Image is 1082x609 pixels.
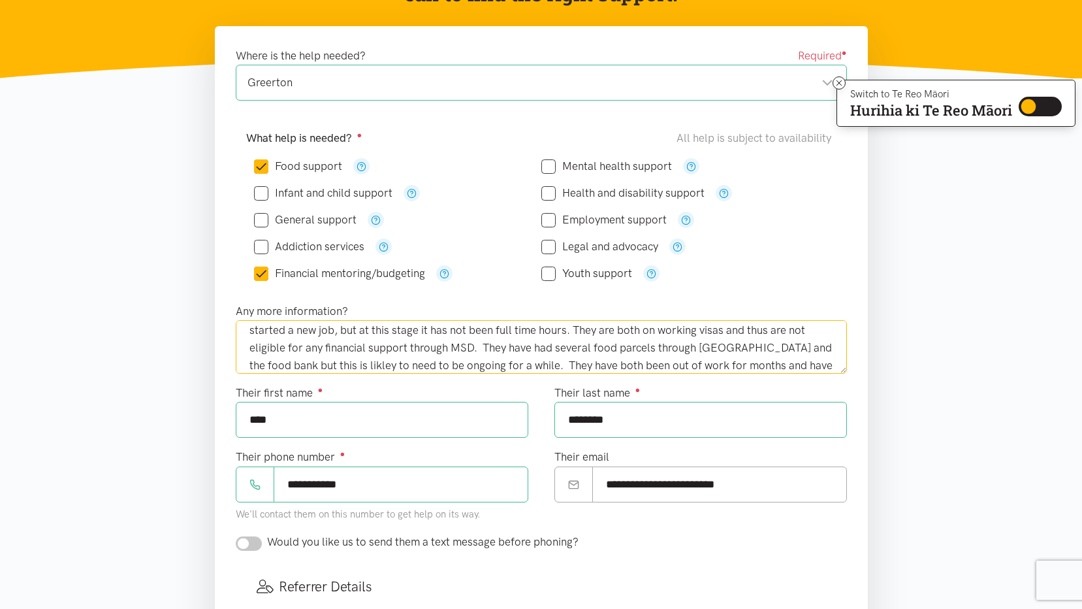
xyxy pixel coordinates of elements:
sup: ● [842,48,847,58]
small: We'll contact them on this number to get help on its way. [236,508,481,520]
label: General support [254,214,357,225]
label: Their phone number [236,448,345,466]
label: Their first name [236,384,323,402]
label: Food support [254,161,342,172]
span: Required [798,47,847,65]
h3: Referrer Details [257,577,826,596]
sup: ● [318,385,323,395]
p: Switch to Te Reo Māori [850,90,1012,98]
sup: ● [635,385,641,395]
label: Health and disability support [541,188,705,199]
label: Infant and child support [254,188,392,199]
label: Legal and advocacy [541,241,658,252]
sup: ● [340,449,345,459]
label: Their email [554,448,609,466]
label: Mental health support [541,161,672,172]
p: Hurihia ki Te Reo Māori [850,105,1012,116]
label: Employment support [541,214,667,225]
input: Phone number [274,467,528,502]
label: Youth support [541,268,632,279]
span: Would you like us to send them a text message before phoning? [267,535,579,548]
label: What help is needed? [246,129,362,147]
sup: ● [357,130,362,140]
input: Email [592,467,847,502]
label: Their last name [554,384,641,402]
label: Addiction services [254,241,364,252]
label: Any more information? [236,303,348,320]
label: Where is the help needed? [236,47,366,65]
div: All help is subject to availability [676,129,836,147]
label: Financial mentoring/budgeting [254,268,425,279]
div: Greerton [247,74,833,91]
